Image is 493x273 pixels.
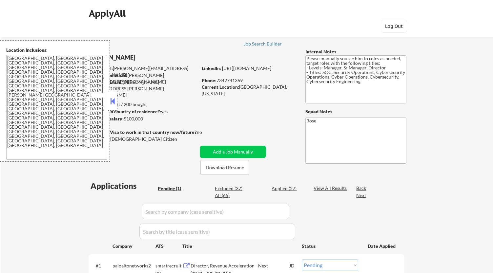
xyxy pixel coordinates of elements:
[96,263,107,269] div: #1
[88,109,161,114] strong: Can work in country of residence?:
[202,84,239,90] strong: Current Location:
[197,129,216,136] div: no
[89,129,198,135] strong: Will need Visa to work in that country now/future?:
[182,243,296,249] div: Title
[89,53,223,62] div: [PERSON_NAME]
[88,108,195,115] div: yes
[89,8,128,19] div: ApplyAll
[314,185,349,191] div: View All Results
[272,185,304,192] div: Applied (27)
[244,42,282,46] div: Job Search Builder
[200,146,266,158] button: Add a Job Manually
[6,47,107,53] div: Location Inclusions:
[158,185,191,192] div: Pending (1)
[139,224,295,239] input: Search by title (case sensitive)
[200,160,249,175] button: Download Resume
[89,65,197,78] div: [PERSON_NAME][EMAIL_ADDRESS][DOMAIN_NAME]
[89,72,197,85] div: [PERSON_NAME][EMAIL_ADDRESS][DOMAIN_NAME]
[356,185,367,191] div: Back
[91,182,155,190] div: Applications
[155,243,182,249] div: ATS
[113,263,155,269] div: paloaltonetworks2
[202,84,295,97] div: [GEOGRAPHIC_DATA], [US_STATE]
[202,65,221,71] strong: LinkedIn:
[356,192,367,199] div: Next
[215,185,248,192] div: Excluded (37)
[215,192,248,199] div: All (65)
[113,243,155,249] div: Company
[89,136,199,142] div: Yes, I am a [DEMOGRAPHIC_DATA] Citizen
[142,204,289,219] input: Search by company (case sensitive)
[222,65,271,71] a: [URL][DOMAIN_NAME]
[368,243,397,249] div: Date Applied
[289,260,296,271] div: JD
[305,48,406,55] div: Internal Notes
[88,116,197,122] div: $100,000
[89,79,197,98] div: [PERSON_NAME][EMAIL_ADDRESS][PERSON_NAME][DOMAIN_NAME]
[244,41,282,48] a: Job Search Builder
[302,240,358,252] div: Status
[381,20,407,33] button: Log Out
[202,77,295,84] div: 7342741369
[88,101,197,108] div: 27 sent / 200 bought
[202,78,216,83] strong: Phone:
[305,108,406,115] div: Squad Notes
